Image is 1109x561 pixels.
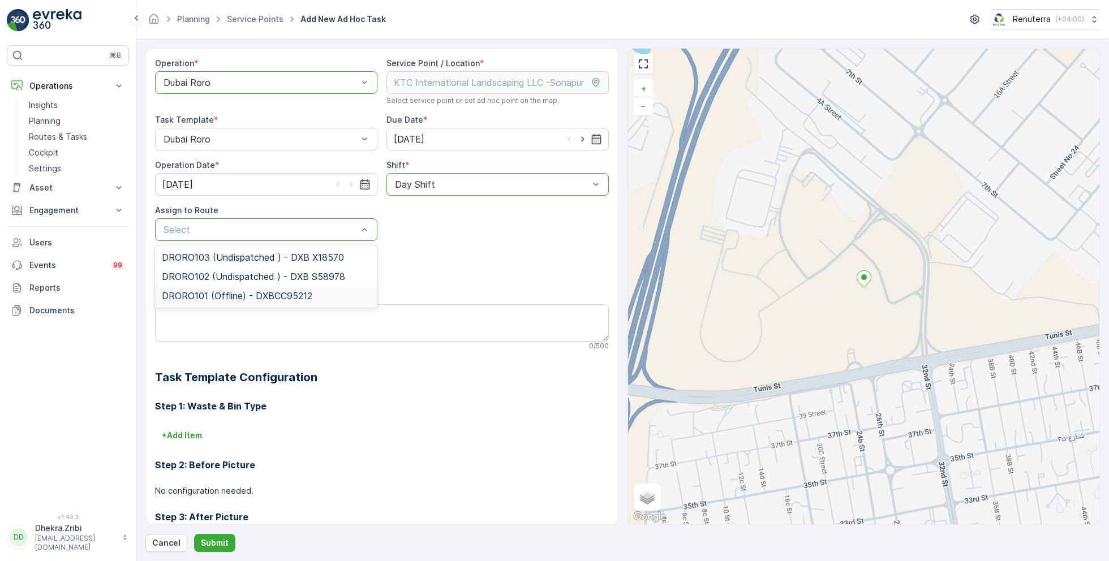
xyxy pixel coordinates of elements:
button: DDDhekra.Zribi[EMAIL_ADDRESS][DOMAIN_NAME] [7,523,129,552]
h3: Step 3: After Picture [155,510,609,524]
a: Settings [24,161,129,176]
a: Users [7,231,129,254]
p: Dhekra.Zribi [35,523,117,534]
button: +Add Item [155,426,209,445]
img: logo_light-DOdMpM7g.png [33,9,81,32]
p: No configuration needed. [155,485,609,497]
a: Routes & Tasks [24,129,129,145]
label: Shift [386,160,405,170]
input: KTC International Landscaping LLC -Sonapur [386,71,609,94]
p: Cockpit [29,147,58,158]
p: Submit [201,537,229,549]
span: Add New Ad Hoc Task [298,14,388,25]
a: Zoom In [635,80,652,97]
button: Submit [194,534,235,552]
button: Engagement [7,199,129,222]
a: Cockpit [24,145,129,161]
input: dd/mm/yyyy [155,173,377,196]
p: Engagement [29,205,106,216]
a: Homepage [148,17,160,27]
a: Insights [24,97,129,113]
a: Service Points [227,14,283,24]
button: Renuterra(+04:00) [991,9,1100,29]
a: Layers [635,485,660,510]
p: Operations [29,80,106,92]
span: + [641,84,646,93]
p: Asset [29,182,106,193]
label: Assign to Route [155,205,218,215]
p: Select [164,223,358,236]
p: Events [29,260,104,271]
label: Operation Date [155,160,215,170]
h2: Task Template Configuration [155,369,609,386]
a: Reports [7,277,129,299]
h3: Step 1: Waste & Bin Type [155,399,609,413]
a: Planning [177,14,210,24]
span: DRORO103 (Undispatched ) - DXB X18570 [162,252,344,262]
p: ⌘B [110,51,121,60]
button: Asset [7,176,129,199]
a: Documents [7,299,129,322]
p: Renuterra [1013,14,1051,25]
h3: Step 2: Before Picture [155,458,609,472]
span: v 1.49.3 [7,513,129,520]
p: + Add Item [162,430,202,441]
p: Users [29,237,124,248]
p: Planning [29,115,61,127]
p: Routes & Tasks [29,131,87,143]
a: Events99 [7,254,129,277]
img: Screenshot_2024-07-26_at_13.33.01.png [991,13,1008,25]
label: Task Template [155,115,214,124]
a: View Fullscreen [635,55,652,72]
p: 0 / 500 [589,342,609,351]
p: [EMAIL_ADDRESS][DOMAIN_NAME] [35,534,117,552]
button: Cancel [145,534,187,552]
img: Google [631,510,668,524]
label: Due Date [386,115,423,124]
div: DD [10,528,28,546]
a: Zoom Out [635,97,652,114]
label: Service Point / Location [386,58,480,68]
span: − [641,101,646,110]
a: Planning [24,113,129,129]
a: Open this area in Google Maps (opens a new window) [631,510,668,524]
input: dd/mm/yyyy [386,128,609,150]
label: Operation [155,58,194,68]
p: Insights [29,100,58,111]
img: logo [7,9,29,32]
p: Cancel [152,537,180,549]
button: Operations [7,75,129,97]
p: ( +04:00 ) [1055,15,1084,24]
p: Settings [29,163,61,174]
span: Select service point or set ad hoc point on the map. [386,96,559,105]
p: 99 [113,261,122,270]
p: Reports [29,282,124,294]
span: DRORO101 (Offline) - DXBCC95212 [162,291,312,301]
p: Documents [29,305,124,316]
span: DRORO102 (Undispatched ) - DXB S58978 [162,271,345,282]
